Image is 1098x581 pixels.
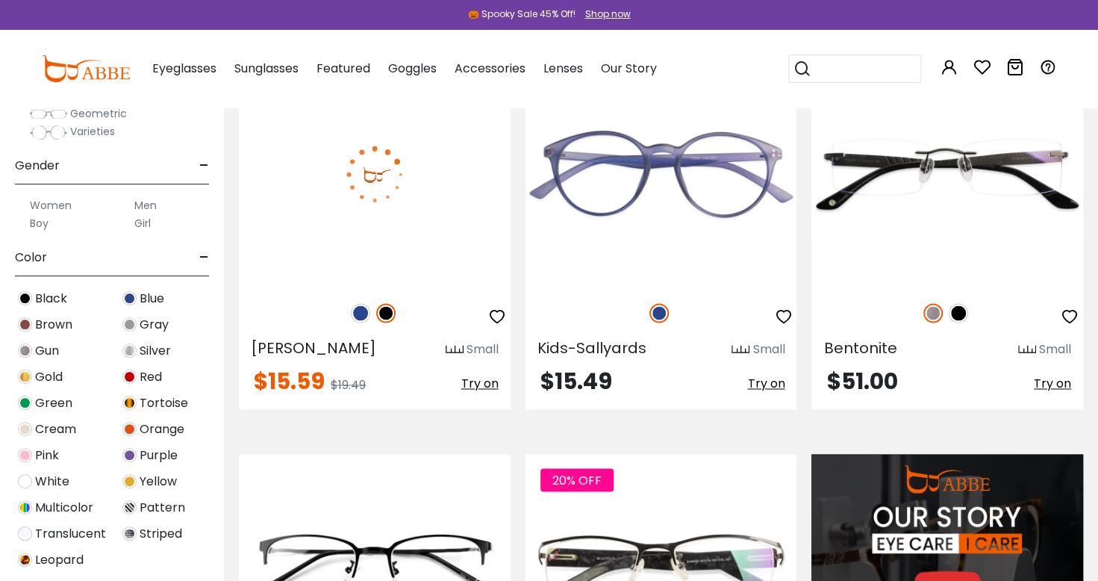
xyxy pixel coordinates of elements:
[122,526,137,541] img: Striped
[140,525,182,543] span: Striped
[18,396,32,410] img: Green
[35,525,106,543] span: Translucent
[455,60,525,77] span: Accessories
[30,196,72,214] label: Women
[122,344,137,358] img: Silver
[18,422,32,436] img: Cream
[18,474,32,488] img: White
[388,60,437,77] span: Goggles
[122,317,137,332] img: Gray
[923,303,943,323] img: Gun
[199,240,209,276] span: -
[122,370,137,384] img: Red
[140,342,171,360] span: Silver
[35,551,84,569] span: Leopard
[35,420,76,438] span: Cream
[537,338,646,358] span: Kids-Sallyards
[35,290,67,308] span: Black
[376,303,396,323] img: Black
[543,60,583,77] span: Lenses
[35,447,59,465] span: Pink
[234,60,299,77] span: Sunglasses
[351,303,370,323] img: Blue
[35,342,59,360] span: Gun
[601,60,657,77] span: Our Story
[134,196,157,214] label: Men
[70,106,127,121] span: Geometric
[70,124,115,139] span: Varieties
[540,468,614,491] span: 20% OFF
[18,317,32,332] img: Brown
[826,365,897,397] span: $51.00
[461,370,499,397] button: Try on
[140,368,162,386] span: Red
[1034,370,1071,397] button: Try on
[467,341,499,358] div: Small
[35,394,72,412] span: Green
[747,370,784,397] button: Try on
[199,148,209,184] span: -
[140,290,164,308] span: Blue
[30,125,67,140] img: Varieties.png
[42,55,130,82] img: abbeglasses.com
[140,420,184,438] span: Orange
[30,214,49,232] label: Boy
[35,473,69,491] span: White
[140,316,169,334] span: Gray
[35,499,93,517] span: Multicolor
[18,553,32,567] img: Leopard
[585,7,631,21] div: Shop now
[1039,341,1071,358] div: Small
[122,422,137,436] img: Orange
[35,368,63,386] span: Gold
[649,303,669,323] img: Blue
[122,396,137,410] img: Tortoise
[122,291,137,305] img: Blue
[331,376,366,394] span: $19.49
[254,365,325,397] span: $15.59
[811,60,1083,287] img: Gun Bentonite - Titanium ,Adjust Nose Pads
[1034,375,1071,392] span: Try on
[152,60,216,77] span: Eyeglasses
[18,526,32,541] img: Translucent
[732,344,749,355] img: size ruler
[18,448,32,462] img: Pink
[468,7,575,21] div: 🎃 Spooky Sale 45% Off!
[30,107,67,122] img: Geometric.png
[18,370,32,384] img: Gold
[18,291,32,305] img: Black
[316,60,370,77] span: Featured
[15,148,60,184] span: Gender
[251,338,376,358] span: [PERSON_NAME]
[140,394,188,412] span: Tortoise
[747,375,784,392] span: Try on
[122,500,137,515] img: Pattern
[525,60,797,287] img: Blue Kids-Sallyards - TR ,Universal Bridge Fit
[18,500,32,515] img: Multicolor
[239,60,511,287] img: Black Christy - Acetate ,Universal Bridge Fit
[134,214,151,232] label: Girl
[15,240,47,276] span: Color
[540,365,612,397] span: $15.49
[823,338,896,358] span: Bentonite
[949,303,968,323] img: Black
[18,344,32,358] img: Gun
[461,375,499,392] span: Try on
[122,474,137,488] img: Yellow
[140,499,185,517] span: Pattern
[446,344,464,355] img: size ruler
[35,316,72,334] span: Brown
[140,473,177,491] span: Yellow
[1018,344,1036,355] img: size ruler
[578,7,631,20] a: Shop now
[140,447,178,465] span: Purple
[122,448,137,462] img: Purple
[752,341,784,358] div: Small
